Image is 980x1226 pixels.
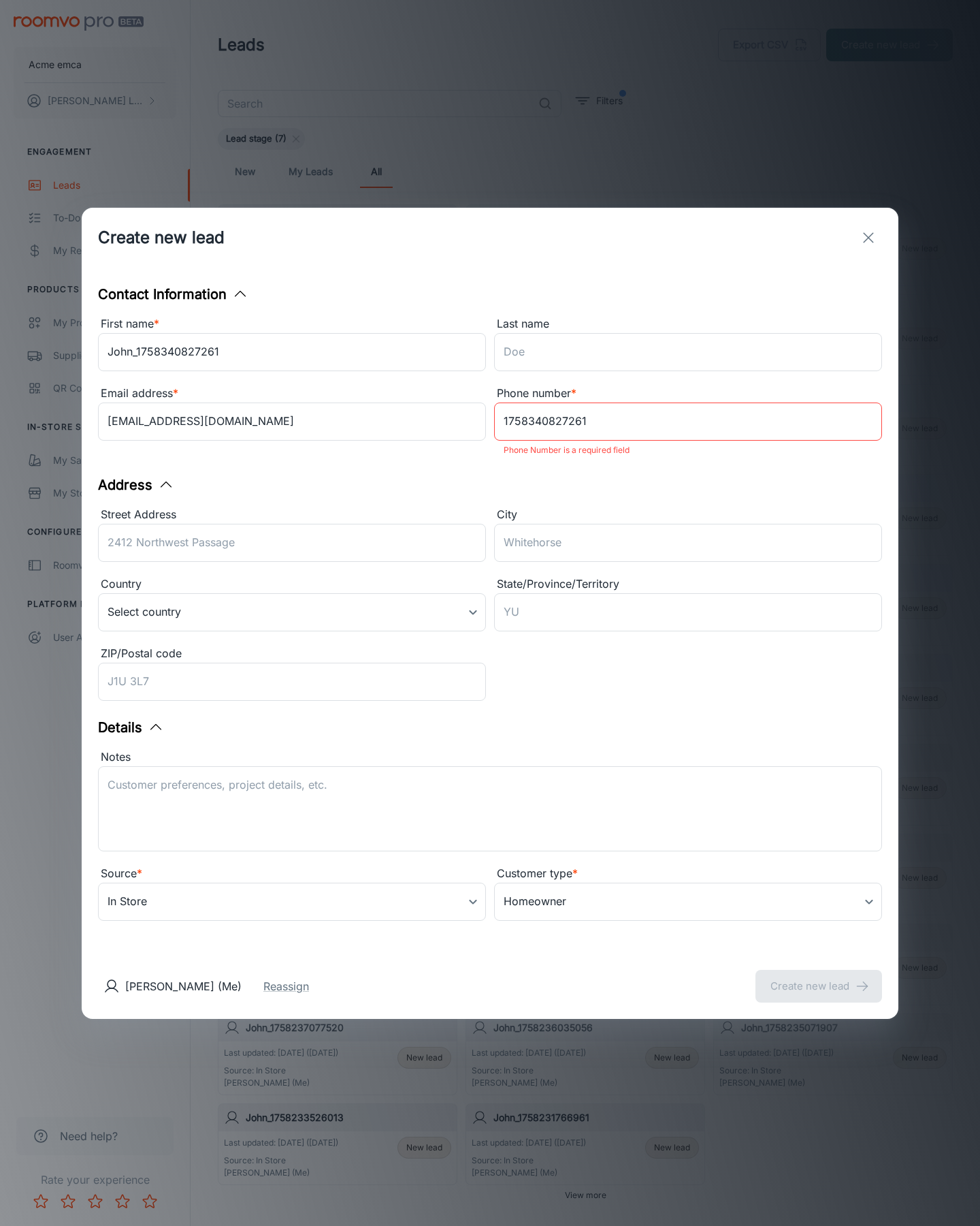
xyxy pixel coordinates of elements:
div: Email address [98,385,486,403]
div: First name [98,315,486,333]
div: Phone number [494,385,882,403]
div: Country [98,576,486,593]
div: Customer type [494,865,882,883]
div: Source [98,865,486,883]
h1: Create new lead [98,225,225,250]
p: [PERSON_NAME] (Me) [125,978,242,994]
div: ZIP/Postal code [98,645,486,663]
button: Reassign [263,978,309,994]
div: Select country [98,593,486,631]
div: In Store [98,883,486,921]
p: Phone Number is a required field [504,442,872,458]
div: Street Address [98,506,486,524]
input: John [98,333,486,371]
input: YU [494,593,882,631]
button: exit [855,224,882,251]
div: Last name [494,315,882,333]
div: Notes [98,749,882,766]
button: Address [98,475,174,495]
input: J1U 3L7 [98,663,486,701]
input: myname@example.com [98,403,486,441]
input: Whitehorse [494,524,882,562]
button: Contact Information [98,284,248,304]
button: Details [98,717,164,738]
input: Doe [494,333,882,371]
input: 2412 Northwest Passage [98,524,486,562]
div: State/Province/Territory [494,576,882,593]
div: Homeowner [494,883,882,921]
div: City [494,506,882,524]
input: +1 439-123-4567 [494,403,882,441]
